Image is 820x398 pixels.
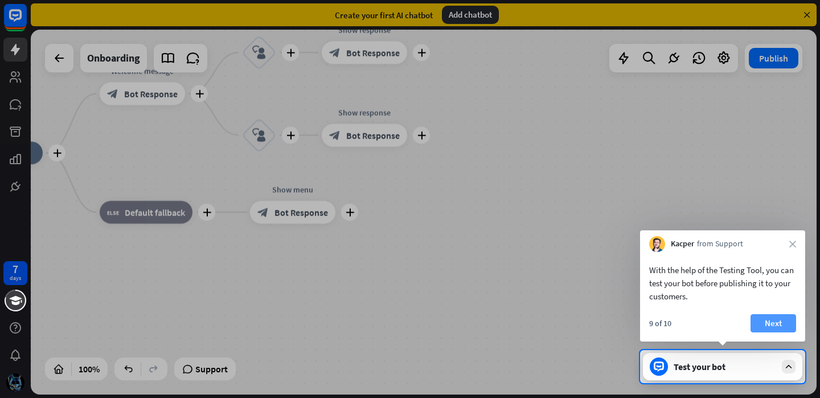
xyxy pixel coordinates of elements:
[674,361,776,372] div: Test your bot
[697,238,743,250] span: from Support
[9,5,43,39] button: Open LiveChat chat widget
[751,314,796,332] button: Next
[671,238,694,250] span: Kacper
[649,263,796,303] div: With the help of the Testing Tool, you can test your bot before publishing it to your customers.
[649,318,671,328] div: 9 of 10
[789,241,796,247] i: close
